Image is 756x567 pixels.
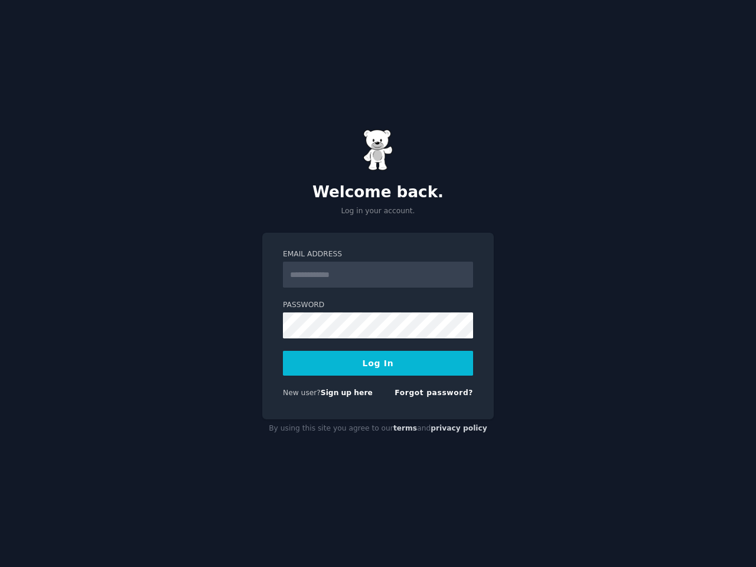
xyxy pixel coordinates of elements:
p: Log in your account. [262,206,494,217]
a: Sign up here [321,389,373,397]
img: Gummy Bear [363,129,393,171]
label: Email Address [283,249,473,260]
a: terms [393,424,417,432]
a: Forgot password? [395,389,473,397]
div: By using this site you agree to our and [262,419,494,438]
h2: Welcome back. [262,183,494,202]
a: privacy policy [431,424,487,432]
button: Log In [283,351,473,376]
label: Password [283,300,473,311]
span: New user? [283,389,321,397]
